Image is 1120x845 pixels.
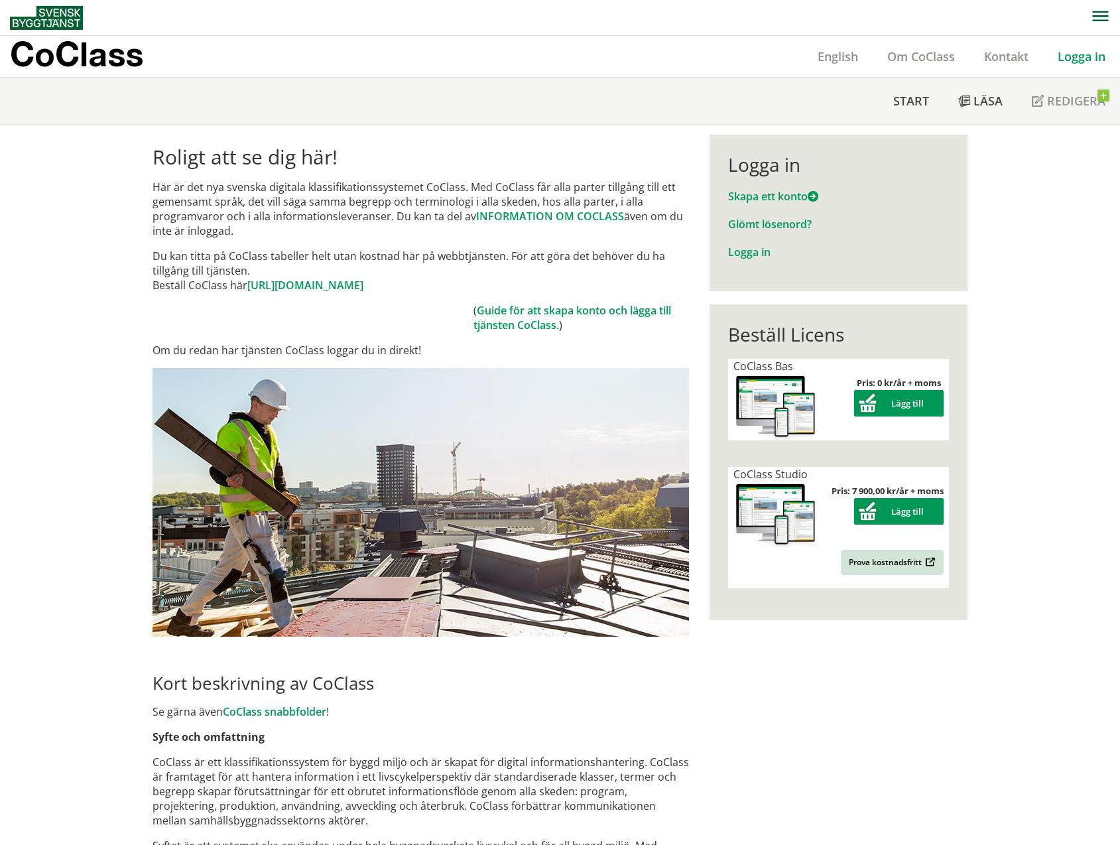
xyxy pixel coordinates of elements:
a: Om CoClass [873,48,969,64]
strong: Pris: 7 900,00 kr/år + moms [832,485,944,497]
p: CoClass [10,46,143,62]
img: coclass-license.jpg [733,373,818,440]
img: coclass-license.jpg [733,482,818,549]
h1: Roligt att se dig här! [153,145,689,169]
button: Lägg till [854,498,944,525]
a: Glömt lösenord? [728,217,812,231]
h2: Kort beskrivning av CoClass [153,673,689,694]
a: Start [879,78,944,124]
strong: Pris: 0 kr/år + moms [857,377,941,389]
a: English [803,48,873,64]
td: ( .) [473,303,689,332]
a: CoClass snabbfolder [223,704,326,719]
button: Lägg till [854,390,944,417]
a: Lägg till [854,397,944,409]
img: Outbound.png [923,557,936,567]
a: Prova kostnadsfritt [841,550,944,575]
a: Logga in [1043,48,1120,64]
a: Guide för att skapa konto och lägga till tjänsten CoClass [473,303,671,332]
a: CoClass [10,36,172,77]
p: Om du redan har tjänsten CoClass loggar du in direkt! [153,343,689,357]
p: Se gärna även ! [153,704,689,719]
span: CoClass Studio [733,467,808,482]
img: Svensk Byggtjänst [10,6,83,30]
div: Logga in [728,153,949,176]
div: Beställ Licens [728,323,949,346]
a: INFORMATION OM COCLASS [476,209,624,224]
span: Läsa [973,93,1003,109]
span: Start [893,93,929,109]
a: Skapa ett konto [728,189,818,204]
span: CoClass Bas [733,359,793,373]
p: Här är det nya svenska digitala klassifikationssystemet CoClass. Med CoClass får alla parter till... [153,180,689,238]
a: Kontakt [969,48,1043,64]
p: Du kan titta på CoClass tabeller helt utan kostnad här på webbtjänsten. För att göra det behöver ... [153,249,689,292]
a: Läsa [944,78,1017,124]
strong: Syfte och omfattning [153,730,265,744]
img: login.jpg [153,368,689,637]
p: CoClass är ett klassifikationssystem för byggd miljö och är skapat för digital informationshanter... [153,755,689,828]
a: Lägg till [854,505,944,517]
a: [URL][DOMAIN_NAME] [247,278,363,292]
a: Logga in [728,245,771,259]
